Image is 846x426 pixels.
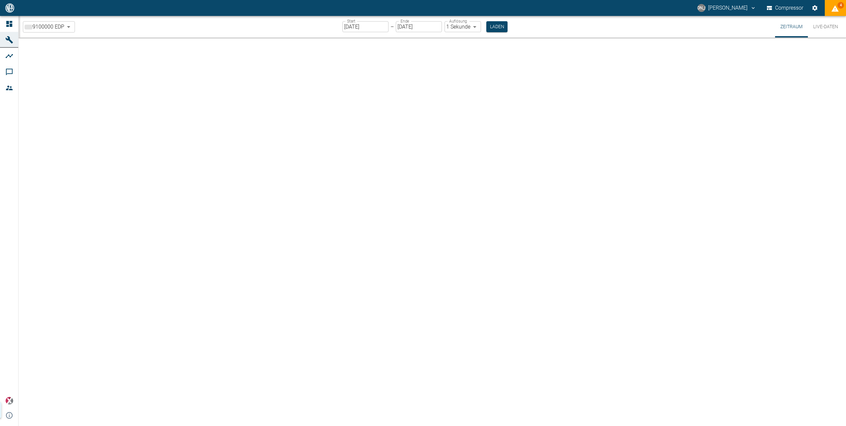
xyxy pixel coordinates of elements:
button: jacob.arnoldi@nea-green.com [696,2,757,14]
p: – [391,23,394,31]
button: Laden [486,21,508,32]
img: logo [5,3,15,12]
button: Live-Daten [808,16,843,37]
label: Auflösung [449,18,467,24]
a: 9100000 EDP [25,23,64,31]
img: Xplore Logo [5,397,13,405]
input: DD.MM.YYYY [342,21,389,32]
button: Compressor [765,2,805,14]
span: 9100000 EDP [32,23,64,31]
button: Einstellungen [809,2,821,14]
label: Ende [400,18,409,24]
div: [PERSON_NAME] [697,4,705,12]
span: 4 [837,2,844,9]
input: DD.MM.YYYY [396,21,442,32]
button: Zeitraum [775,16,808,37]
div: 1 Sekunde [445,21,481,32]
label: Start [347,18,355,24]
